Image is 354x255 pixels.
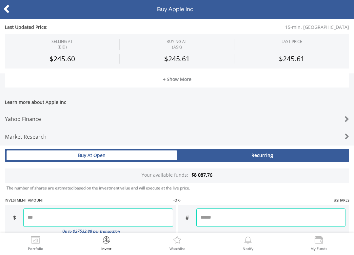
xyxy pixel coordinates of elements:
span: $245.61 [279,54,305,63]
span: Last Updated Price: [5,24,148,30]
div: Yahoo Finance [5,110,321,128]
img: View Funds [314,236,324,245]
label: My Funds [310,247,327,250]
span: 15-min. [GEOGRAPHIC_DATA] [148,24,349,30]
div: Up to $27532.88 per transaction [5,227,173,236]
label: INVESTMENT AMOUNT [5,198,44,203]
a: Portfolio [28,236,43,250]
div: # [178,208,196,227]
a: Yahoo Finance [5,110,349,128]
img: View Portfolio [30,236,41,245]
div: The number of shares are estimated based on the investment value and will execute at the live price. [7,185,351,191]
div: LAST PRICE [282,39,302,44]
img: Watchlist [172,236,182,245]
a: Invest [101,236,111,250]
a: My Funds [310,236,327,250]
span: $245.60 [49,54,75,63]
div: Your available funds: [5,168,349,183]
span: (BID) [51,44,73,50]
div: Buy At Open [7,150,177,160]
span: $8 087.76 [191,172,212,178]
img: View Notifications [243,236,253,245]
label: -OR- [173,198,181,203]
a: Notify [243,236,253,250]
label: Invest [101,247,111,250]
span: Learn more about Apple Inc [5,99,349,110]
div: $ [5,208,23,227]
img: Invest Now [101,236,111,245]
a: Watchlist [169,236,185,250]
label: Portfolio [28,247,43,250]
label: #SHARES [334,198,349,203]
span: (ASK) [167,44,187,50]
span: BUYING AT [167,39,187,50]
a: + Show More [10,76,344,83]
label: Notify [243,247,253,250]
div: Market Research [5,128,321,146]
span: $245.61 [164,54,190,63]
div: SELLING AT [51,39,73,50]
div: Recurring [177,150,347,160]
a: Market Research [5,128,349,146]
label: Watchlist [169,247,185,250]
